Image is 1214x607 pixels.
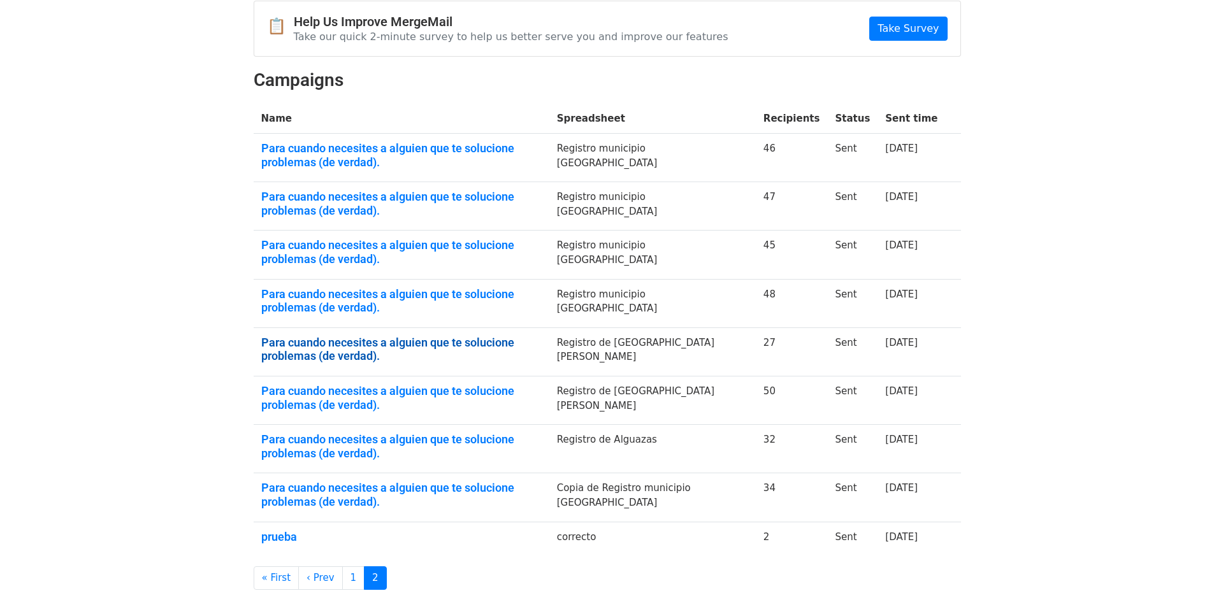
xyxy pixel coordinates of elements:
[267,17,294,36] span: 📋
[342,566,365,590] a: 1
[756,134,828,182] td: 46
[261,287,542,315] a: Para cuando necesites a alguien que te solucione problemas (de verdad).
[549,104,756,134] th: Spreadsheet
[261,336,542,363] a: Para cuando necesites a alguien que te solucione problemas (de verdad).
[1150,546,1214,607] div: Widget de chat
[549,134,756,182] td: Registro municipio [GEOGRAPHIC_DATA]
[1150,546,1214,607] iframe: Chat Widget
[869,17,947,41] a: Take Survey
[254,69,961,91] h2: Campaigns
[254,104,549,134] th: Name
[827,279,878,327] td: Sent
[549,522,756,556] td: correcto
[261,238,542,266] a: Para cuando necesites a alguien que te solucione problemas (de verdad).
[549,231,756,279] td: Registro municipio [GEOGRAPHIC_DATA]
[827,104,878,134] th: Status
[885,337,918,348] a: [DATE]
[885,434,918,445] a: [DATE]
[827,376,878,425] td: Sent
[261,530,542,544] a: prueba
[756,376,828,425] td: 50
[261,432,542,460] a: Para cuando necesites a alguien que te solucione problemas (de verdad).
[827,231,878,279] td: Sent
[756,327,828,376] td: 27
[827,182,878,231] td: Sent
[364,566,387,590] a: 2
[885,531,918,543] a: [DATE]
[827,522,878,556] td: Sent
[827,425,878,473] td: Sent
[756,425,828,473] td: 32
[756,182,828,231] td: 47
[827,134,878,182] td: Sent
[827,473,878,522] td: Sent
[756,522,828,556] td: 2
[549,376,756,425] td: Registro de [GEOGRAPHIC_DATA][PERSON_NAME]
[549,473,756,522] td: Copia de Registro municipio [GEOGRAPHIC_DATA]
[261,384,542,411] a: Para cuando necesites a alguien que te solucione problemas (de verdad).
[885,191,918,203] a: [DATE]
[261,190,542,217] a: Para cuando necesites a alguien que te solucione problemas (de verdad).
[254,566,300,590] a: « First
[261,481,542,508] a: Para cuando necesites a alguien que te solucione problemas (de verdad).
[878,104,945,134] th: Sent time
[756,104,828,134] th: Recipients
[294,30,728,43] p: Take our quick 2-minute survey to help us better serve you and improve our features
[549,279,756,327] td: Registro municipio [GEOGRAPHIC_DATA]
[549,327,756,376] td: Registro de [GEOGRAPHIC_DATA][PERSON_NAME]
[827,327,878,376] td: Sent
[549,182,756,231] td: Registro municipio [GEOGRAPHIC_DATA]
[549,425,756,473] td: Registro de Alguazas
[756,473,828,522] td: 34
[298,566,343,590] a: ‹ Prev
[885,239,918,251] a: [DATE]
[885,482,918,494] a: [DATE]
[261,141,542,169] a: Para cuando necesites a alguien que te solucione problemas (de verdad).
[294,14,728,29] h4: Help Us Improve MergeMail
[885,143,918,154] a: [DATE]
[756,231,828,279] td: 45
[885,289,918,300] a: [DATE]
[885,385,918,397] a: [DATE]
[756,279,828,327] td: 48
